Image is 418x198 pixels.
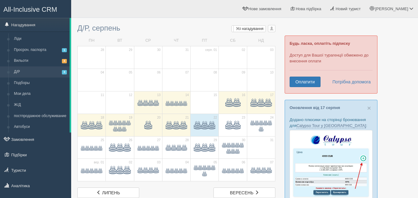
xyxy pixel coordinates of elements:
[236,27,264,31] span: Усі нагадування
[185,93,189,97] span: 14
[285,36,377,94] div: Доступ для Вашої турагенції обмежено до внесення оплати
[129,70,132,75] span: 05
[11,99,70,111] a: Ж/Д
[62,70,67,74] span: 3
[134,35,162,46] td: СР
[101,70,104,75] span: 04
[11,55,70,66] a: Вильоти4
[213,116,217,120] span: 22
[11,33,70,44] a: Ліди
[290,105,340,110] a: Оновлення від 17 серпня
[270,160,274,165] span: 07
[296,6,321,11] span: Нова підбірка
[129,138,132,142] span: 26
[157,93,161,97] span: 13
[191,35,219,46] td: ПТ
[328,77,371,87] a: Потрібна допомога
[205,48,217,52] span: серп. 01
[219,35,247,46] td: СБ
[78,35,106,46] td: ПН
[247,35,275,46] td: НД
[213,70,217,75] span: 08
[242,116,245,120] span: 23
[270,48,274,52] span: 03
[62,59,67,63] span: 4
[367,105,371,111] button: Close
[242,93,245,97] span: 16
[3,6,57,13] span: All-Inclusive CRM
[102,190,120,195] span: липень
[129,160,132,165] span: 02
[213,93,217,97] span: 15
[11,66,70,78] a: Д/Р3
[185,138,189,142] span: 28
[101,93,104,97] span: 11
[242,70,245,75] span: 09
[162,35,190,46] td: ЧТ
[157,48,161,52] span: 30
[157,138,161,142] span: 27
[0,0,71,17] a: All-Inclusive CRM
[11,44,70,56] a: Просроч. паспорта1
[296,123,366,128] a: Calypso Tour у [GEOGRAPHIC_DATA]
[213,160,217,165] span: 05
[290,41,350,46] b: Будь ласка, оплатіть підписку
[101,116,104,120] span: 18
[94,160,104,165] span: вер. 01
[213,138,217,142] span: 29
[157,160,161,165] span: 03
[11,111,70,122] a: постпродажное обслуживание
[101,48,104,52] span: 28
[185,116,189,120] span: 21
[106,35,134,46] td: ВТ
[77,187,139,198] a: липень
[248,6,281,11] span: Нове замовлення
[375,6,408,11] span: [PERSON_NAME]
[336,6,361,11] span: Новий турист
[270,70,274,75] span: 10
[62,48,67,52] span: 1
[270,93,274,97] span: 17
[129,48,132,52] span: 29
[11,78,70,89] a: Подборы
[101,138,104,142] span: 25
[242,160,245,165] span: 06
[185,160,189,165] span: 04
[11,121,70,133] a: Автобуси
[129,116,132,120] span: 19
[185,70,189,75] span: 07
[270,116,274,120] span: 24
[242,48,245,52] span: 02
[157,116,161,120] span: 20
[367,104,371,112] span: ×
[185,48,189,52] span: 31
[157,70,161,75] span: 06
[11,88,70,99] a: Мои дела
[270,138,274,142] span: 31
[242,138,245,142] span: 30
[129,93,132,97] span: 12
[77,24,275,32] h3: Д/Р, серпень
[290,77,321,87] a: Оплатити
[213,187,275,198] a: вересень
[290,117,373,128] p: Додано плюсики на сторінці бронювання для :
[230,190,253,195] span: вересень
